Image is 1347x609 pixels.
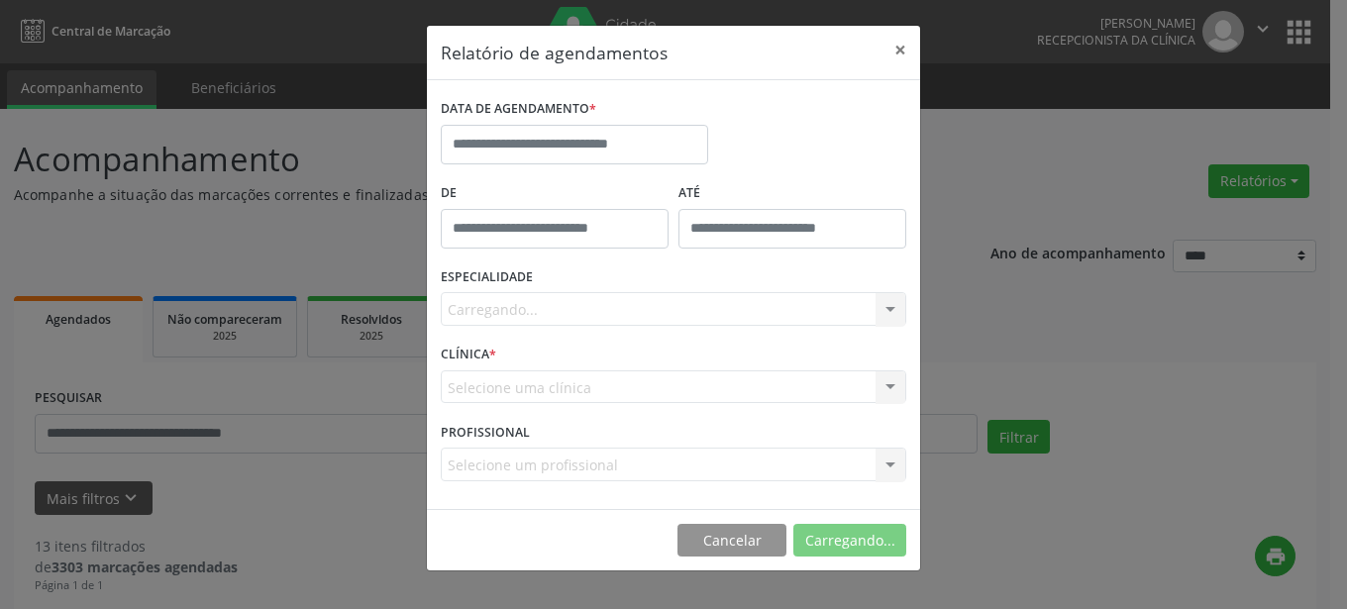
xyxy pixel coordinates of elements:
[678,178,906,209] label: ATÉ
[441,94,596,125] label: DATA DE AGENDAMENTO
[793,524,906,558] button: Carregando...
[441,340,496,370] label: CLÍNICA
[677,524,786,558] button: Cancelar
[441,178,669,209] label: De
[881,26,920,74] button: Close
[441,40,668,65] h5: Relatório de agendamentos
[441,417,530,448] label: PROFISSIONAL
[441,262,533,293] label: ESPECIALIDADE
